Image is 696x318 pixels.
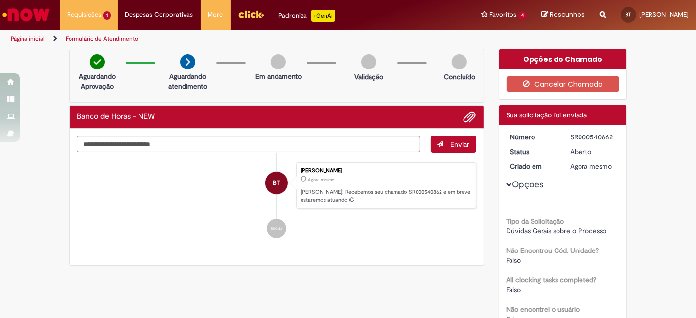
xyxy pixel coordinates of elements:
[570,161,616,171] div: 29/08/2025 11:40:16
[503,147,563,157] dt: Status
[451,140,470,149] span: Enviar
[77,136,420,152] textarea: Digite sua mensagem aqui...
[67,10,101,20] span: Requisições
[255,71,302,81] p: Em andamento
[311,10,335,22] p: +GenAi
[301,168,471,174] div: [PERSON_NAME]
[77,153,476,249] ul: Histórico de tíquete
[90,54,105,69] img: check-circle-green.png
[503,132,563,142] dt: Número
[507,76,620,92] button: Cancelar Chamado
[1,5,51,24] img: ServiceNow
[7,30,457,48] ul: Trilhas de página
[431,136,476,153] button: Enviar
[301,188,471,204] p: [PERSON_NAME]! Recebemos seu chamado SR000540862 e em breve estaremos atuando.
[570,162,612,171] time: 29/08/2025 11:40:16
[626,11,631,18] span: BT
[66,35,138,43] a: Formulário de Atendimento
[361,54,376,69] img: img-circle-grey.png
[507,305,580,314] b: Não encontrei o usuário
[354,72,383,82] p: Validação
[279,10,335,22] div: Padroniza
[77,162,476,209] li: Beatriz Torelli
[570,162,612,171] span: Agora mesmo
[238,7,264,22] img: click_logo_yellow_360x200.png
[541,10,585,20] a: Rascunhos
[273,171,280,195] span: BT
[499,49,627,69] div: Opções do Chamado
[125,10,193,20] span: Despesas Corporativas
[180,54,195,69] img: arrow-next.png
[265,172,288,194] div: Beatriz Torelli
[507,275,597,284] b: All clocking tasks completed?
[452,54,467,69] img: img-circle-grey.png
[271,54,286,69] img: img-circle-grey.png
[507,256,521,265] span: Falso
[73,71,121,91] p: Aguardando Aprovação
[507,111,587,119] span: Sua solicitação foi enviada
[518,11,527,20] span: 4
[507,227,607,235] span: Dúvidas Gerais sobre o Processo
[103,11,111,20] span: 1
[550,10,585,19] span: Rascunhos
[444,72,475,82] p: Concluído
[489,10,516,20] span: Favoritos
[507,246,599,255] b: Não Encontrou Cód. Unidade?
[77,113,155,121] h2: Banco de Horas - NEW Histórico de tíquete
[570,132,616,142] div: SR000540862
[464,111,476,123] button: Adicionar anexos
[164,71,211,91] p: Aguardando atendimento
[208,10,223,20] span: More
[639,10,689,19] span: [PERSON_NAME]
[507,285,521,294] span: Falso
[507,217,564,226] b: Tipo da Solicitação
[308,177,334,182] span: Agora mesmo
[503,161,563,171] dt: Criado em
[570,147,616,157] div: Aberto
[11,35,45,43] a: Página inicial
